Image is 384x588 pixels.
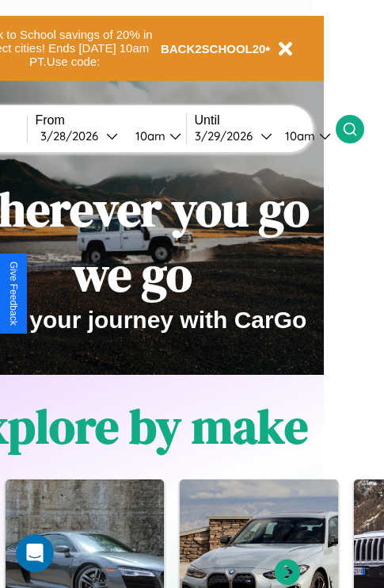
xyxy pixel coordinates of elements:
button: 3/28/2026 [36,128,123,144]
b: BACK2SCHOOL20 [161,42,266,55]
div: 10am [277,128,319,143]
div: 3 / 28 / 2026 [40,128,106,143]
label: From [36,113,186,128]
button: 10am [123,128,186,144]
iframe: Intercom live chat [16,534,54,572]
div: Give Feedback [8,262,19,326]
button: 10am [272,128,336,144]
div: 3 / 29 / 2026 [195,128,260,143]
div: 10am [127,128,169,143]
label: Until [195,113,336,128]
